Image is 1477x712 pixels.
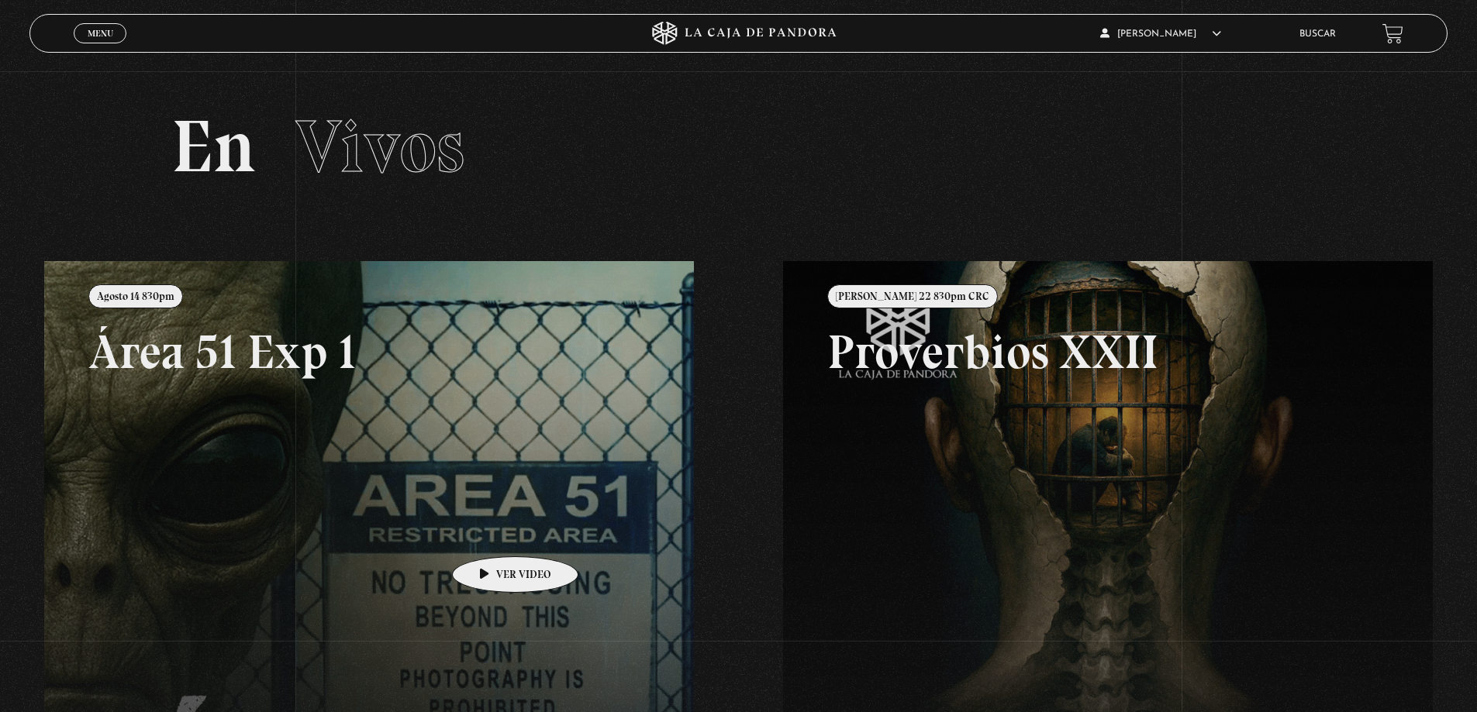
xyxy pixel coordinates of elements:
[1100,29,1221,39] span: [PERSON_NAME]
[1299,29,1336,39] a: Buscar
[295,102,464,191] span: Vivos
[82,42,119,53] span: Cerrar
[171,110,1306,184] h2: En
[1382,23,1403,44] a: View your shopping cart
[88,29,113,38] span: Menu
